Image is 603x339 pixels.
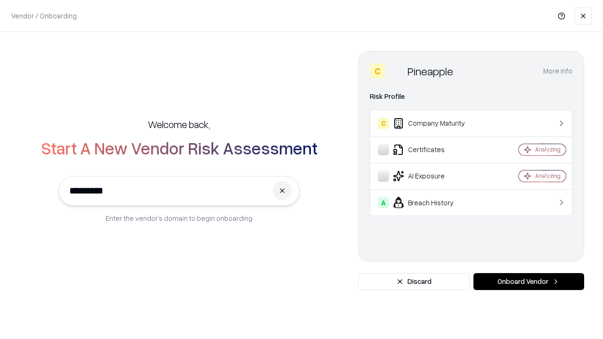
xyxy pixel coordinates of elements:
div: Company Maturity [378,118,490,129]
div: Risk Profile [370,91,572,102]
div: Pineapple [407,64,453,79]
img: Pineapple [389,64,404,79]
h2: Start A New Vendor Risk Assessment [41,138,318,157]
button: Discard [358,273,470,290]
div: Certificates [378,144,490,155]
button: More info [543,63,572,80]
p: Vendor / Onboarding [11,11,77,21]
div: A [378,197,389,208]
h5: Welcome back, [148,118,210,131]
div: C [370,64,385,79]
div: Analyzing [535,172,561,180]
div: Analyzing [535,145,561,153]
div: C [378,118,389,129]
div: AI Exposure [378,170,490,182]
p: Enter the vendor’s domain to begin onboarding [106,213,253,223]
div: Breach History [378,197,490,208]
button: Onboard Vendor [473,273,584,290]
